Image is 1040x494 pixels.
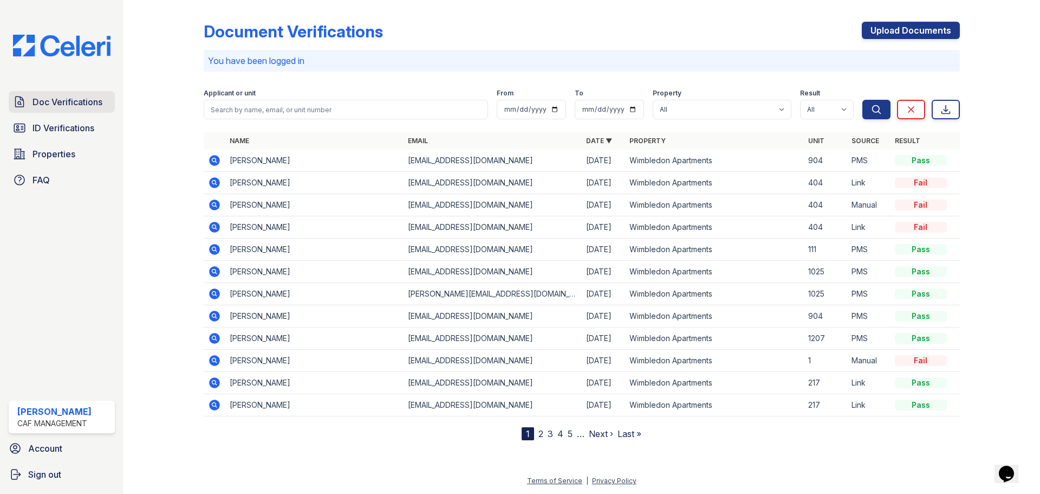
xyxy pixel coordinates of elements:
[804,261,847,283] td: 1025
[582,216,625,239] td: [DATE]
[225,194,404,216] td: [PERSON_NAME]
[653,89,681,98] label: Property
[497,89,513,98] label: From
[808,137,824,145] a: Unit
[4,464,119,485] button: Sign out
[230,137,249,145] a: Name
[847,216,890,239] td: Link
[568,428,573,439] a: 5
[4,438,119,459] a: Account
[32,95,102,108] span: Doc Verifications
[9,91,115,113] a: Doc Verifications
[225,172,404,194] td: [PERSON_NAME]
[895,333,947,344] div: Pass
[847,328,890,350] td: PMS
[582,239,625,261] td: [DATE]
[847,150,890,172] td: PMS
[895,155,947,166] div: Pass
[804,305,847,328] td: 904
[582,328,625,350] td: [DATE]
[895,377,947,388] div: Pass
[994,451,1029,483] iframe: chat widget
[538,428,543,439] a: 2
[225,239,404,261] td: [PERSON_NAME]
[847,350,890,372] td: Manual
[404,239,582,261] td: [EMAIL_ADDRESS][DOMAIN_NAME]
[32,147,75,161] span: Properties
[404,194,582,216] td: [EMAIL_ADDRESS][DOMAIN_NAME]
[625,172,803,194] td: Wimbledon Apartments
[895,200,947,210] div: Fail
[404,150,582,172] td: [EMAIL_ADDRESS][DOMAIN_NAME]
[557,428,563,439] a: 4
[548,428,553,439] a: 3
[804,394,847,416] td: 217
[847,305,890,328] td: PMS
[32,174,50,187] span: FAQ
[582,283,625,305] td: [DATE]
[847,372,890,394] td: Link
[847,394,890,416] td: Link
[404,283,582,305] td: [PERSON_NAME][EMAIL_ADDRESS][DOMAIN_NAME]
[28,442,62,455] span: Account
[404,328,582,350] td: [EMAIL_ADDRESS][DOMAIN_NAME]
[17,418,92,429] div: CAF Management
[404,350,582,372] td: [EMAIL_ADDRESS][DOMAIN_NAME]
[804,239,847,261] td: 111
[847,172,890,194] td: Link
[625,261,803,283] td: Wimbledon Apartments
[404,216,582,239] td: [EMAIL_ADDRESS][DOMAIN_NAME]
[28,468,61,481] span: Sign out
[32,121,94,134] span: ID Verifications
[225,394,404,416] td: [PERSON_NAME]
[586,477,588,485] div: |
[847,261,890,283] td: PMS
[225,283,404,305] td: [PERSON_NAME]
[527,477,582,485] a: Terms of Service
[225,350,404,372] td: [PERSON_NAME]
[625,305,803,328] td: Wimbledon Apartments
[625,239,803,261] td: Wimbledon Apartments
[625,283,803,305] td: Wimbledon Apartments
[9,169,115,191] a: FAQ
[582,350,625,372] td: [DATE]
[9,143,115,165] a: Properties
[895,244,947,255] div: Pass
[800,89,820,98] label: Result
[204,89,256,98] label: Applicant or unit
[895,137,920,145] a: Result
[617,428,641,439] a: Last »
[895,266,947,277] div: Pass
[895,177,947,188] div: Fail
[225,150,404,172] td: [PERSON_NAME]
[895,355,947,366] div: Fail
[804,328,847,350] td: 1207
[582,150,625,172] td: [DATE]
[862,22,960,39] a: Upload Documents
[804,372,847,394] td: 217
[225,328,404,350] td: [PERSON_NAME]
[847,283,890,305] td: PMS
[589,428,613,439] a: Next ›
[582,194,625,216] td: [DATE]
[404,261,582,283] td: [EMAIL_ADDRESS][DOMAIN_NAME]
[851,137,879,145] a: Source
[404,372,582,394] td: [EMAIL_ADDRESS][DOMAIN_NAME]
[577,427,584,440] span: …
[895,311,947,322] div: Pass
[575,89,583,98] label: To
[625,372,803,394] td: Wimbledon Apartments
[204,22,383,41] div: Document Verifications
[895,400,947,410] div: Pass
[582,394,625,416] td: [DATE]
[225,305,404,328] td: [PERSON_NAME]
[625,150,803,172] td: Wimbledon Apartments
[895,222,947,233] div: Fail
[582,261,625,283] td: [DATE]
[408,137,428,145] a: Email
[625,394,803,416] td: Wimbledon Apartments
[208,54,955,67] p: You have been logged in
[804,350,847,372] td: 1
[804,194,847,216] td: 404
[225,216,404,239] td: [PERSON_NAME]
